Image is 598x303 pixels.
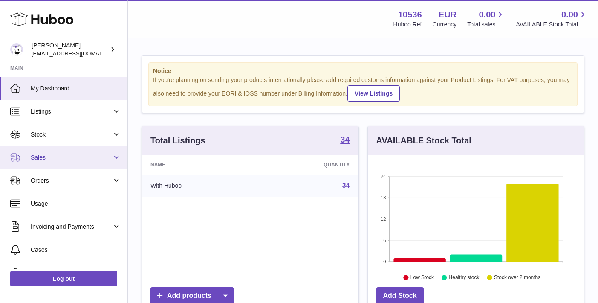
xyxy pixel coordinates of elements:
strong: EUR [439,9,456,20]
div: [PERSON_NAME] [32,41,108,58]
span: Usage [31,200,121,208]
a: Log out [10,271,117,286]
text: Low Stock [410,274,434,280]
td: With Huboo [142,175,256,197]
a: View Listings [347,85,400,102]
div: Huboo Ref [393,20,422,29]
text: 24 [381,174,386,179]
span: AVAILABLE Stock Total [516,20,588,29]
text: 18 [381,195,386,200]
span: Invoicing and Payments [31,223,112,231]
a: 0.00 Total sales [467,9,505,29]
h3: AVAILABLE Stock Total [376,135,471,146]
img: riberoyepescamila@hotmail.com [10,43,23,56]
th: Quantity [256,155,358,175]
text: 6 [383,238,386,243]
span: [EMAIL_ADDRESS][DOMAIN_NAME] [32,50,125,57]
a: 34 [340,135,350,146]
text: 12 [381,216,386,221]
div: If you're planning on sending your products internationally please add required customs informati... [153,76,573,102]
span: Total sales [467,20,505,29]
div: Currency [433,20,457,29]
text: Healthy stock [448,274,480,280]
span: My Dashboard [31,84,121,93]
span: Listings [31,108,112,116]
strong: Notice [153,67,573,75]
strong: 34 [340,135,350,144]
span: Sales [31,154,112,162]
span: Channels [31,269,121,277]
span: 0.00 [479,9,496,20]
th: Name [142,155,256,175]
strong: 10536 [398,9,422,20]
span: Cases [31,246,121,254]
a: 0.00 AVAILABLE Stock Total [516,9,588,29]
span: Stock [31,131,112,139]
span: 0.00 [561,9,578,20]
span: Orders [31,177,112,185]
text: Stock over 2 months [494,274,540,280]
text: 0 [383,259,386,264]
h3: Total Listings [150,135,205,146]
a: 34 [342,182,350,189]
